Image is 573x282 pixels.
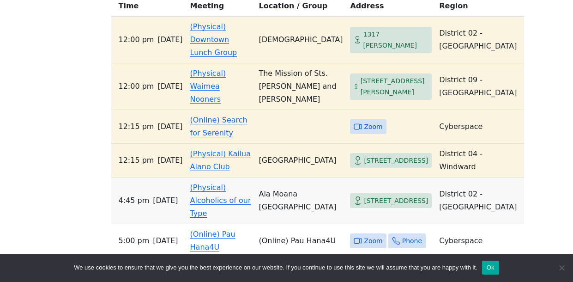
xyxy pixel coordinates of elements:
[153,234,178,247] span: [DATE]
[119,120,154,133] span: 12:15 PM
[255,17,346,63] td: [DEMOGRAPHIC_DATA]
[402,235,422,247] span: Phone
[255,63,346,110] td: The Mission of Sts. [PERSON_NAME] and [PERSON_NAME]
[157,120,182,133] span: [DATE]
[435,63,524,110] td: District 09 - [GEOGRAPHIC_DATA]
[190,69,226,104] a: (Physical) Waimea Nooners
[190,149,251,171] a: (Physical) Kailua Alano Club
[482,261,499,275] button: Ok
[255,224,346,258] td: (Online) Pau Hana4U
[157,33,182,46] span: [DATE]
[363,29,428,51] span: 1317 [PERSON_NAME]
[119,194,150,207] span: 4:45 PM
[435,17,524,63] td: District 02 - [GEOGRAPHIC_DATA]
[435,110,524,144] td: Cyberspace
[361,75,428,98] span: [STREET_ADDRESS][PERSON_NAME]
[364,195,428,207] span: [STREET_ADDRESS]
[119,33,154,46] span: 12:00 PM
[190,183,251,218] a: (Physical) Alcoholics of our Type
[119,234,150,247] span: 5:00 PM
[435,178,524,224] td: District 02 - [GEOGRAPHIC_DATA]
[119,80,154,93] span: 12:00 PM
[435,144,524,178] td: District 04 - Windward
[157,154,182,167] span: [DATE]
[190,230,235,251] a: (Online) Pau Hana4U
[255,144,346,178] td: [GEOGRAPHIC_DATA]
[557,263,566,272] span: No
[364,235,382,247] span: Zoom
[190,116,247,137] a: (Online) Search for Serenity
[435,224,524,258] td: Cyberspace
[157,80,182,93] span: [DATE]
[190,22,237,57] a: (Physical) Downtown Lunch Group
[153,194,178,207] span: [DATE]
[119,154,154,167] span: 12:15 PM
[364,121,382,133] span: Zoom
[255,178,346,224] td: Ala Moana [GEOGRAPHIC_DATA]
[364,155,428,166] span: [STREET_ADDRESS]
[74,263,477,272] span: We use cookies to ensure that we give you the best experience on our website. If you continue to ...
